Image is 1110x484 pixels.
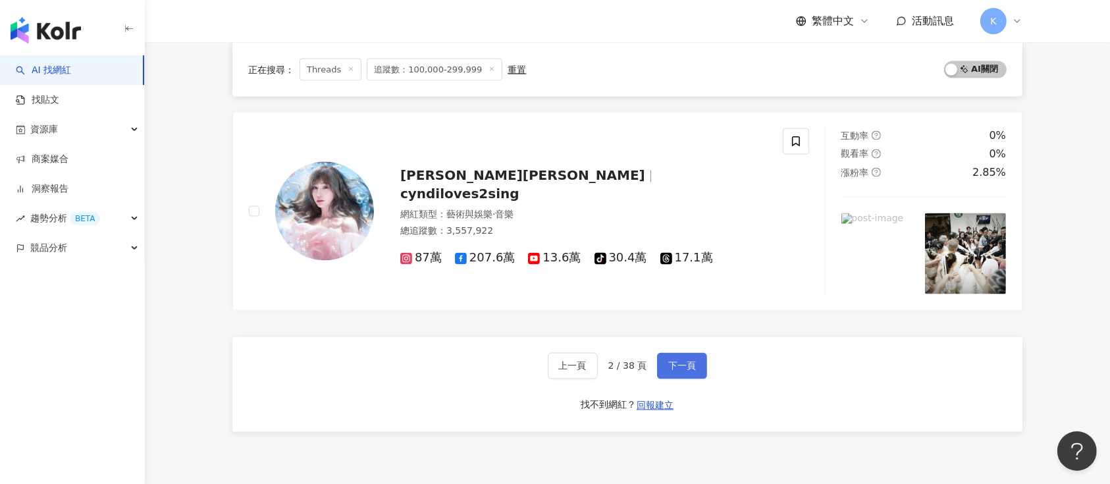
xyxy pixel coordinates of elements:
div: 找不到網紅？ [581,399,636,412]
a: 洞察報告 [16,182,68,196]
span: 資源庫 [30,115,58,144]
span: question-circle [872,131,881,140]
span: 漲粉率 [841,168,869,178]
img: post-image [841,213,922,294]
span: K [990,14,996,28]
span: question-circle [872,168,881,177]
button: 回報建立 [636,395,674,416]
span: · [492,209,495,220]
img: post-image [925,213,1006,294]
a: KOL Avatar[PERSON_NAME][PERSON_NAME]cyndiloves2sing網紅類型：藝術與娛樂·音樂總追蹤數：3,557,92287萬207.6萬13.6萬30.4萬... [232,112,1022,310]
span: 活動訊息 [912,14,954,27]
span: rise [16,214,25,223]
iframe: Help Scout Beacon - Open [1057,431,1097,471]
span: 競品分析 [30,233,67,263]
span: 繁體中文 [812,14,854,28]
div: 0% [990,128,1006,143]
span: 上一頁 [559,361,587,371]
div: 網紅類型 ： [400,209,767,222]
span: cyndiloves2sing [400,186,519,202]
a: 商案媒合 [16,153,68,166]
div: 總追蹤數 ： 3,557,922 [400,225,767,238]
span: 追蹤數：100,000-299,999 [367,58,502,80]
span: 87萬 [400,252,442,265]
img: KOL Avatar [275,162,374,261]
button: 下一頁 [657,353,707,379]
button: 上一頁 [548,353,598,379]
span: question-circle [872,149,881,159]
span: 觀看率 [841,149,869,159]
a: searchAI 找網紅 [16,64,71,77]
span: 正在搜尋 ： [248,64,294,74]
span: Threads [300,58,361,80]
div: 重置 [508,64,526,74]
span: 207.6萬 [455,252,515,265]
a: 找貼文 [16,94,59,107]
div: 0% [990,148,1006,162]
span: 2 / 38 頁 [608,361,647,371]
span: [PERSON_NAME][PERSON_NAME] [400,168,645,184]
span: 回報建立 [637,400,674,411]
span: 下一頁 [668,361,696,371]
span: 17.1萬 [660,252,713,265]
span: 音樂 [495,209,514,220]
span: 趨勢分析 [30,203,100,233]
span: 13.6萬 [528,252,581,265]
span: 30.4萬 [595,252,647,265]
span: 互動率 [841,130,869,141]
div: BETA [70,212,100,225]
div: 2.85% [972,166,1006,180]
span: 藝術與娛樂 [446,209,492,220]
img: logo [11,17,81,43]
